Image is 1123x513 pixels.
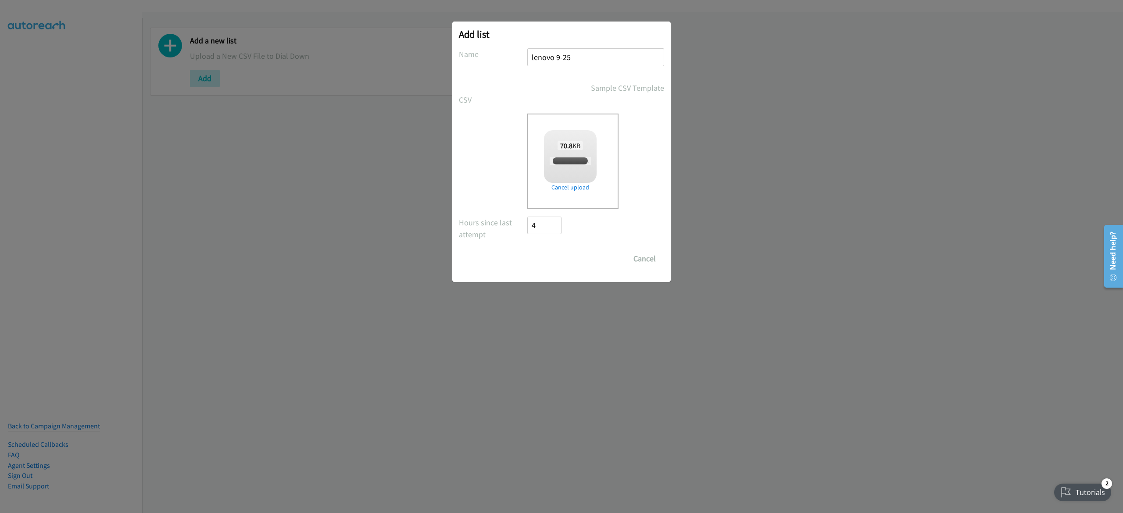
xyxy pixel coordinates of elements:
[591,82,664,94] a: Sample CSV Template
[560,141,572,150] strong: 70.8
[1049,475,1116,506] iframe: Checklist
[1098,221,1123,291] iframe: Resource Center
[459,94,527,106] label: CSV
[459,217,527,240] label: Hours since last attempt
[625,250,664,267] button: Cancel
[558,141,583,150] span: KB
[459,28,664,40] h2: Add list
[544,183,597,192] a: Cancel upload
[550,157,692,165] span: [PERSON_NAME] + Lenovo-Dentsu ASEAN Win11 Q2 SG.csv
[459,48,527,60] label: Name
